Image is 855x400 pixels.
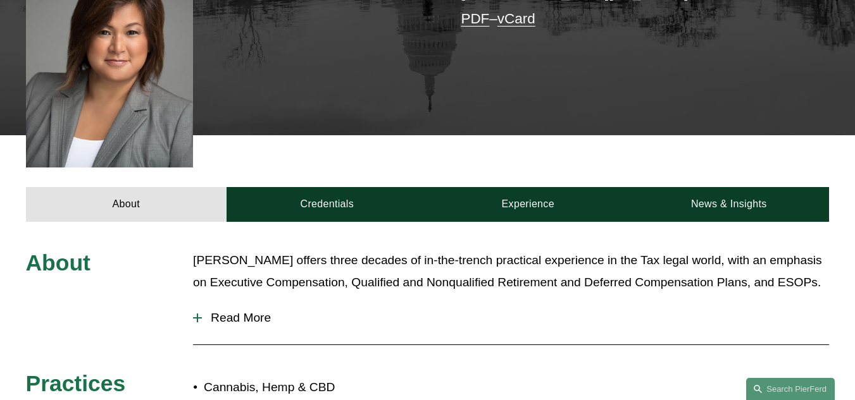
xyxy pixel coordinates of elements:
[427,187,628,222] a: Experience
[227,187,427,222] a: Credentials
[26,371,126,396] span: Practices
[193,250,829,293] p: [PERSON_NAME] offers three decades of in-the-trench practical experience in the Tax legal world, ...
[202,311,829,325] span: Read More
[497,11,535,27] a: vCard
[628,187,830,222] a: News & Insights
[746,378,835,400] a: Search this site
[26,187,227,222] a: About
[193,301,829,334] button: Read More
[204,377,427,399] p: Cannabis, Hemp & CBD
[461,11,489,27] a: PDF
[26,250,90,276] span: About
